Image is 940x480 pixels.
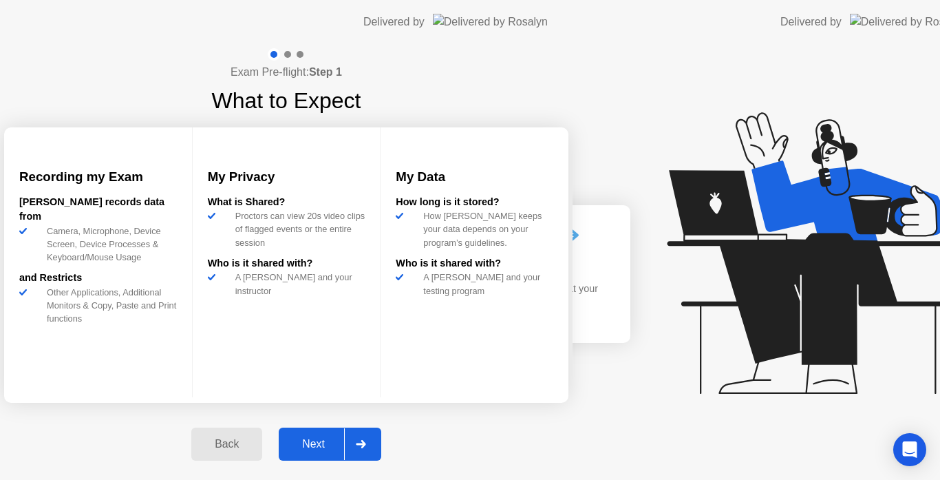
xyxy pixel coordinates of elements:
[19,195,177,225] div: [PERSON_NAME] records data from
[396,195,553,210] div: How long is it stored?
[41,286,177,326] div: Other Applications, Additional Monitors & Copy, Paste and Print functions
[283,438,344,450] div: Next
[230,271,365,297] div: A [PERSON_NAME] and your instructor
[208,167,365,187] h3: My Privacy
[208,256,365,271] div: Who is it shared with?
[230,209,365,249] div: Proctors can view 20s video clips of flagged events or the entire session
[208,195,365,210] div: What is Shared?
[893,433,926,466] div: Open Intercom Messenger
[195,438,258,450] div: Back
[19,271,177,286] div: and Restricts
[433,14,548,30] img: Delivered by Rosalyn
[231,64,342,81] h4: Exam Pre-flight:
[309,66,342,78] b: Step 1
[279,428,381,461] button: Next
[418,271,553,297] div: A [PERSON_NAME] and your testing program
[19,167,177,187] h3: Recording my Exam
[41,225,177,264] div: Camera, Microphone, Device Screen, Device Processes & Keyboard/Mouse Usage
[396,256,553,271] div: Who is it shared with?
[191,428,262,461] button: Back
[780,14,842,30] div: Delivered by
[363,14,425,30] div: Delivered by
[418,209,553,249] div: How [PERSON_NAME] keeps your data depends on your program’s guidelines.
[396,167,553,187] h3: My Data
[212,84,361,117] h1: What to Expect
